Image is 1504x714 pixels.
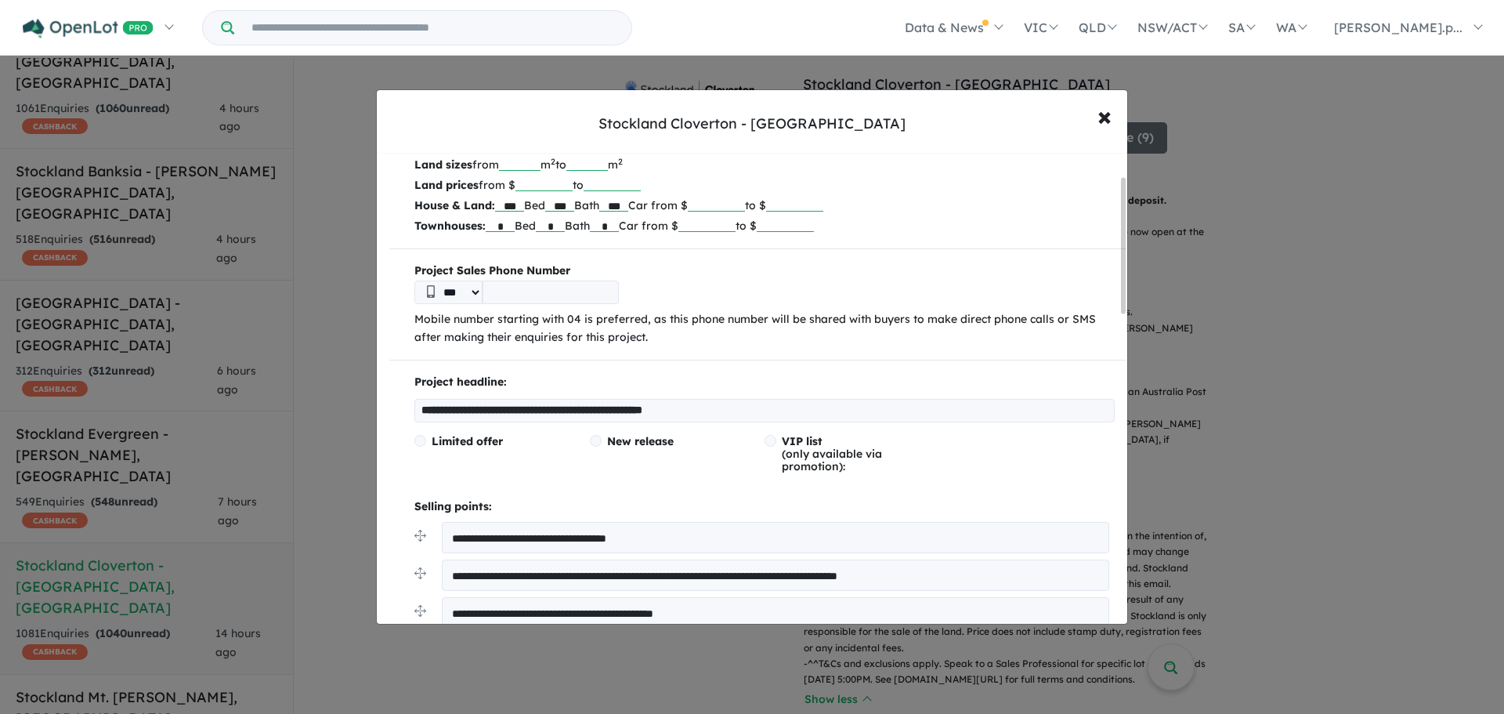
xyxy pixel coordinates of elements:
[1097,99,1112,132] span: ×
[414,310,1115,348] p: Mobile number starting with 04 is preferred, as this phone number will be shared with buyers to m...
[414,154,1115,175] p: from m to m
[23,19,154,38] img: Openlot PRO Logo White
[414,158,472,172] b: Land sizes
[414,567,426,579] img: drag.svg
[414,498,1115,516] p: Selling points:
[618,156,623,167] sup: 2
[427,285,435,298] img: Phone icon
[414,178,479,192] b: Land prices
[598,114,906,134] div: Stockland Cloverton - [GEOGRAPHIC_DATA]
[237,11,628,45] input: Try estate name, suburb, builder or developer
[782,434,822,448] span: VIP list
[414,262,1115,281] b: Project Sales Phone Number
[414,198,495,212] b: House & Land:
[414,530,426,542] img: drag.svg
[414,605,426,617] img: drag.svg
[551,156,555,167] sup: 2
[414,195,1115,216] p: Bed Bath Car from $ to $
[782,434,882,473] span: (only available via promotion):
[1334,20,1462,35] span: [PERSON_NAME].p...
[414,219,486,233] b: Townhouses:
[414,216,1115,236] p: Bed Bath Car from $ to $
[414,175,1115,195] p: from $ to
[432,434,503,448] span: Limited offer
[414,373,1115,392] p: Project headline:
[607,434,674,448] span: New release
